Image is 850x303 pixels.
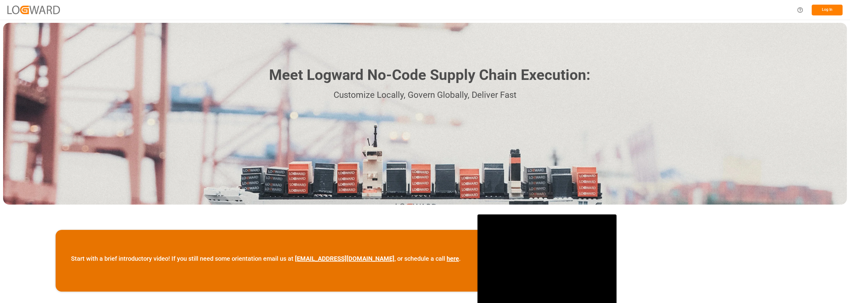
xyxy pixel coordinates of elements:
img: Logward_new_orange.png [7,6,60,14]
button: Help Center [793,3,807,17]
p: Start with a brief introductory video! If you still need some orientation email us at , or schedu... [71,254,461,263]
a: here [447,255,459,262]
button: Log In [812,5,843,15]
h1: Meet Logward No-Code Supply Chain Execution: [269,64,590,86]
a: [EMAIL_ADDRESS][DOMAIN_NAME] [295,255,394,262]
p: Customize Locally, Govern Globally, Deliver Fast [260,88,590,102]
